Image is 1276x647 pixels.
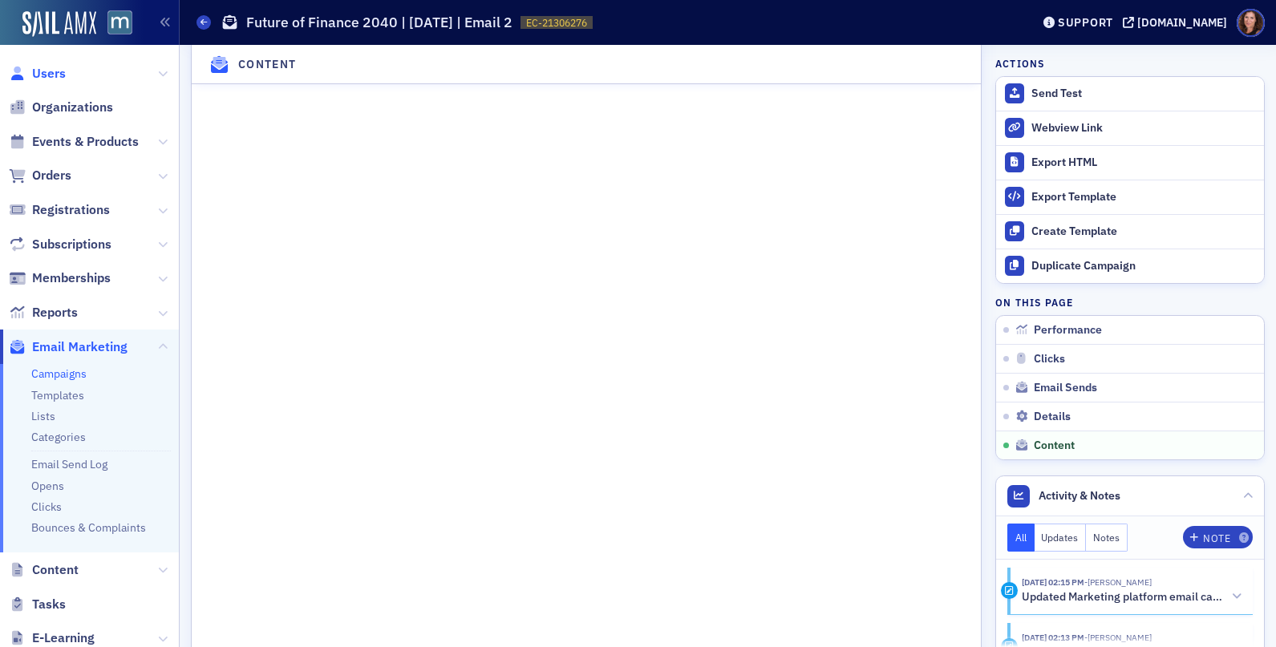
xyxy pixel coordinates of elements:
[107,10,132,35] img: SailAMX
[31,457,107,471] a: Email Send Log
[1031,121,1256,135] div: Webview Link
[31,409,55,423] a: Lists
[32,133,139,151] span: Events & Products
[1022,590,1225,605] h5: Updated Marketing platform email campaign: Future of Finance 2040 | [DATE] | Email 2
[996,214,1264,249] a: Create Template
[9,167,71,184] a: Orders
[996,145,1264,180] a: Export HTML
[9,65,66,83] a: Users
[32,304,78,321] span: Reports
[1031,87,1256,101] div: Send Test
[9,596,66,613] a: Tasks
[995,56,1045,71] h4: Actions
[9,338,128,356] a: Email Marketing
[96,10,132,38] a: View Homepage
[1022,632,1084,643] time: 9/15/2025 02:13 PM
[32,236,111,253] span: Subscriptions
[32,99,113,116] span: Organizations
[1034,439,1075,453] span: Content
[31,479,64,493] a: Opens
[1123,17,1233,28] button: [DOMAIN_NAME]
[1034,323,1102,338] span: Performance
[1034,352,1065,366] span: Clicks
[1022,588,1242,605] button: Updated Marketing platform email campaign: Future of Finance 2040 | [DATE] | Email 2
[246,13,512,32] h1: Future of Finance 2040 | [DATE] | Email 2
[526,16,587,30] span: EC-21306276
[31,499,62,514] a: Clicks
[32,338,128,356] span: Email Marketing
[996,249,1264,283] button: Duplicate Campaign
[1031,190,1256,204] div: Export Template
[9,99,113,116] a: Organizations
[1034,410,1071,424] span: Details
[1203,534,1230,543] div: Note
[31,520,146,535] a: Bounces & Complaints
[1086,524,1128,552] button: Notes
[1031,259,1256,273] div: Duplicate Campaign
[9,269,111,287] a: Memberships
[1031,224,1256,239] div: Create Template
[32,65,66,83] span: Users
[996,180,1264,214] a: Export Template
[9,201,110,219] a: Registrations
[995,295,1265,309] h4: On this page
[22,11,96,37] img: SailAMX
[1084,576,1152,588] span: Katie Foo
[9,133,139,151] a: Events & Products
[9,304,78,321] a: Reports
[1039,487,1120,504] span: Activity & Notes
[9,236,111,253] a: Subscriptions
[996,77,1264,111] button: Send Test
[238,56,297,73] h4: Content
[1137,15,1227,30] div: [DOMAIN_NAME]
[996,111,1264,145] a: Webview Link
[31,388,84,402] a: Templates
[1237,9,1265,37] span: Profile
[32,269,111,287] span: Memberships
[1035,524,1087,552] button: Updates
[32,561,79,579] span: Content
[1058,15,1113,30] div: Support
[9,561,79,579] a: Content
[1183,526,1253,548] button: Note
[1007,524,1035,552] button: All
[9,629,95,647] a: E-Learning
[31,366,87,381] a: Campaigns
[32,167,71,184] span: Orders
[1022,576,1084,588] time: 9/15/2025 02:15 PM
[1084,632,1152,643] span: Katie Foo
[1031,156,1256,170] div: Export HTML
[32,596,66,613] span: Tasks
[32,201,110,219] span: Registrations
[1001,582,1018,599] div: Activity
[31,430,86,444] a: Categories
[32,629,95,647] span: E-Learning
[1034,381,1097,395] span: Email Sends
